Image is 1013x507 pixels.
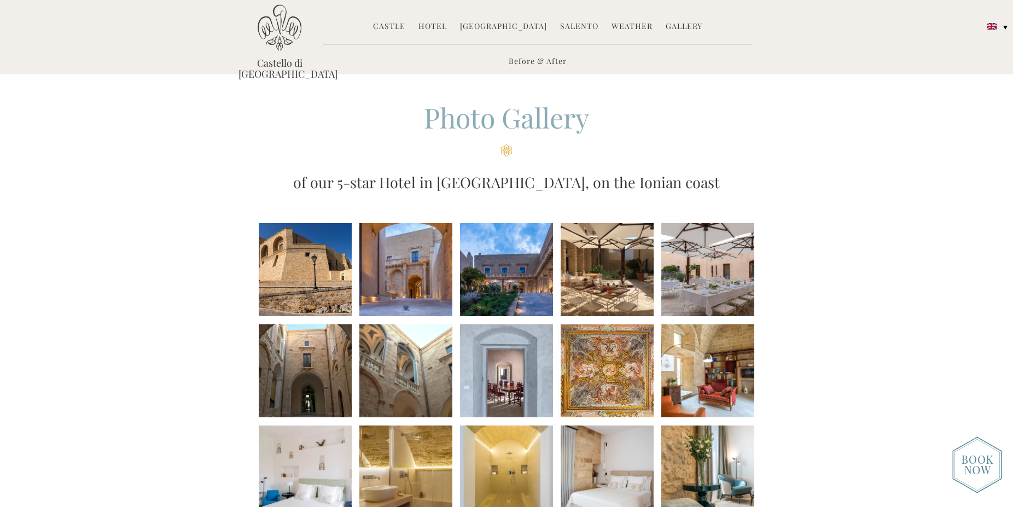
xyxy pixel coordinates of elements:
a: Gallery [666,21,702,33]
a: Castello di [GEOGRAPHIC_DATA] [238,57,321,79]
a: Weather [612,21,653,33]
img: English [987,23,997,30]
a: Castle [373,21,405,33]
a: [GEOGRAPHIC_DATA] [460,21,547,33]
img: new-booknow.png [952,436,1002,493]
img: Castello di Ugento [258,4,301,51]
a: Before & After [509,56,567,68]
a: Salento [560,21,598,33]
a: Hotel [418,21,447,33]
h2: Photo Gallery [238,99,775,156]
h3: of our 5-star Hotel in [GEOGRAPHIC_DATA], on the Ionian coast [238,171,775,193]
